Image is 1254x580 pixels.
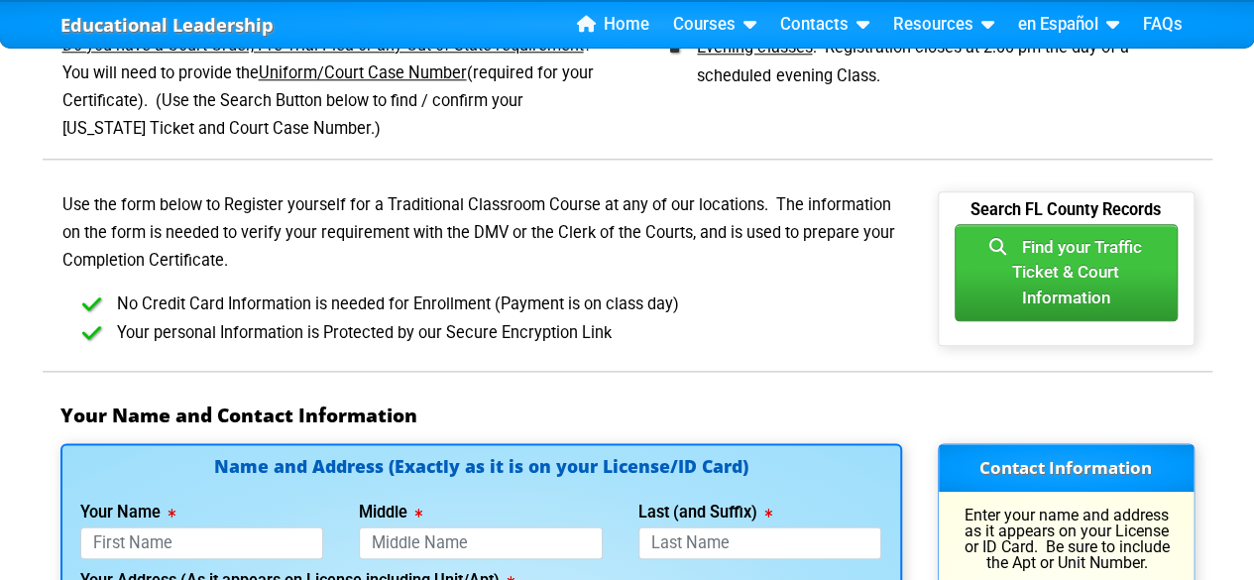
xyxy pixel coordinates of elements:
[638,526,882,559] input: Last Name
[1135,10,1191,40] a: FAQs
[955,224,1178,322] button: Find your TrafficTicket & Court Information
[1010,10,1127,40] a: en Español
[92,319,902,348] li: Your personal Information is Protected by our Secure Encryption Link
[80,458,882,475] h4: Name and Address (Exactly as it is on your License/ID Card)
[885,10,1002,40] a: Resources
[359,526,603,559] input: Middle Name
[60,9,274,42] a: Educational Leadership
[359,505,422,521] label: Middle
[60,191,902,275] p: Use the form below to Register yourself for a Traditional Classroom Course at any of our location...
[665,10,764,40] a: Courses
[638,505,772,521] label: Last (and Suffix)
[60,404,1195,427] h3: Your Name and Contact Information
[772,10,877,40] a: Contacts
[259,63,467,82] u: Uniform/Court Case Number
[62,36,584,55] u: Do you have a Court Order, Pre-Trial Plea or any Out-of-State requirement
[939,444,1194,492] h3: Contact Information
[80,505,175,521] label: Your Name
[970,200,1161,235] b: Search FL County Records
[677,18,1195,91] li: : Registration closes at 2:00 pm the day of a scheduled evening Class.
[569,10,657,40] a: Home
[92,290,902,319] li: No Credit Card Information is needed for Enrollment (Payment is on class day)
[80,526,324,559] input: First Name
